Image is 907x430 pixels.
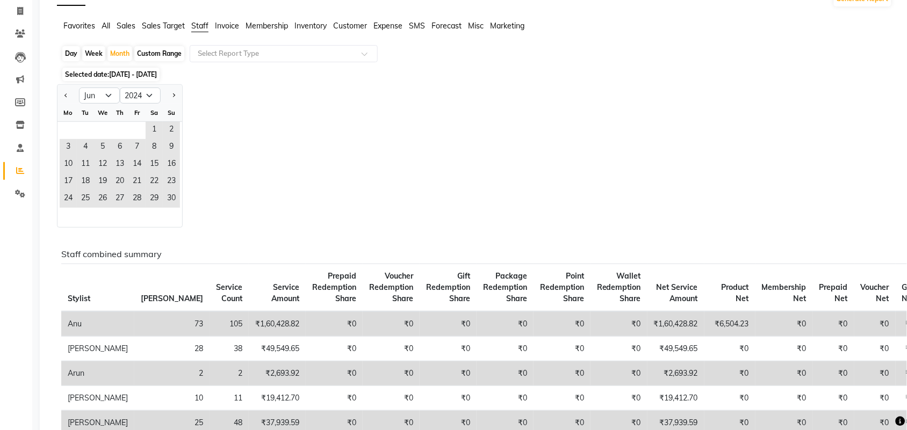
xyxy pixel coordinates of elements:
[60,104,77,121] div: Mo
[813,337,854,361] td: ₹0
[94,173,111,191] span: 19
[141,294,203,303] span: [PERSON_NAME]
[146,156,163,173] div: Saturday, June 15, 2024
[163,191,180,208] div: Sunday, June 30, 2024
[128,156,146,173] div: Friday, June 14, 2024
[163,122,180,139] span: 2
[540,271,584,303] span: Point Redemption Share
[111,191,128,208] span: 27
[146,156,163,173] span: 15
[306,337,363,361] td: ₹0
[647,386,704,411] td: ₹19,412.70
[534,337,591,361] td: ₹0
[163,173,180,191] span: 23
[94,191,111,208] span: 26
[704,361,755,386] td: ₹0
[163,139,180,156] div: Sunday, June 9, 2024
[111,139,128,156] div: Thursday, June 6, 2024
[61,361,134,386] td: Arun
[163,156,180,173] div: Sunday, June 16, 2024
[163,156,180,173] span: 16
[60,191,77,208] span: 24
[94,139,111,156] span: 5
[704,337,755,361] td: ₹0
[128,191,146,208] div: Friday, June 28, 2024
[163,191,180,208] span: 30
[647,361,704,386] td: ₹2,693.92
[477,361,534,386] td: ₹0
[861,282,889,303] span: Voucher Net
[94,191,111,208] div: Wednesday, June 26, 2024
[813,386,854,411] td: ₹0
[60,173,77,191] span: 17
[107,46,132,61] div: Month
[373,21,402,31] span: Expense
[813,361,854,386] td: ₹0
[111,156,128,173] span: 13
[111,104,128,121] div: Th
[597,271,641,303] span: Wallet Redemption Share
[146,139,163,156] div: Saturday, June 8, 2024
[333,21,367,31] span: Customer
[534,311,591,337] td: ₹0
[146,104,163,121] div: Sa
[120,88,161,104] select: Select year
[111,156,128,173] div: Thursday, June 13, 2024
[117,21,135,31] span: Sales
[755,361,813,386] td: ₹0
[854,386,896,411] td: ₹0
[68,294,90,303] span: Stylist
[163,173,180,191] div: Sunday, June 23, 2024
[60,156,77,173] div: Monday, June 10, 2024
[134,46,184,61] div: Custom Range
[591,311,647,337] td: ₹0
[60,139,77,156] span: 3
[477,311,534,337] td: ₹0
[146,191,163,208] div: Saturday, June 29, 2024
[146,122,163,139] div: Saturday, June 1, 2024
[77,104,94,121] div: Tu
[63,21,95,31] span: Favorites
[246,21,288,31] span: Membership
[215,21,239,31] span: Invoice
[94,156,111,173] span: 12
[249,361,306,386] td: ₹2,693.92
[210,386,249,411] td: 11
[306,361,363,386] td: ₹0
[483,271,527,303] span: Package Redemption Share
[426,271,470,303] span: Gift Redemption Share
[128,191,146,208] span: 28
[477,386,534,411] td: ₹0
[755,311,813,337] td: ₹0
[819,282,848,303] span: Prepaid Net
[77,173,94,191] div: Tuesday, June 18, 2024
[94,156,111,173] div: Wednesday, June 12, 2024
[755,386,813,411] td: ₹0
[134,361,210,386] td: 2
[146,173,163,191] div: Saturday, June 22, 2024
[77,139,94,156] div: Tuesday, June 4, 2024
[271,282,299,303] span: Service Amount
[306,386,363,411] td: ₹0
[146,191,163,208] span: 29
[409,21,425,31] span: SMS
[755,337,813,361] td: ₹0
[591,361,647,386] td: ₹0
[77,173,94,191] span: 18
[813,311,854,337] td: ₹0
[77,191,94,208] span: 25
[191,21,208,31] span: Staff
[61,311,134,337] td: Anu
[111,191,128,208] div: Thursday, June 27, 2024
[94,139,111,156] div: Wednesday, June 5, 2024
[128,139,146,156] span: 7
[169,87,178,104] button: Next month
[94,173,111,191] div: Wednesday, June 19, 2024
[477,337,534,361] td: ₹0
[60,156,77,173] span: 10
[854,337,896,361] td: ₹0
[468,21,484,31] span: Misc
[762,282,807,303] span: Membership Net
[216,282,242,303] span: Service Count
[77,156,94,173] span: 11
